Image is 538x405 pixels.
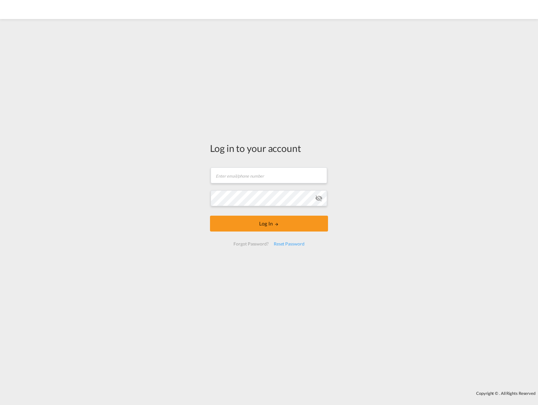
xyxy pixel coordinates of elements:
button: LOGIN [210,216,328,232]
div: Forgot Password? [231,238,271,250]
div: Reset Password [271,238,307,250]
div: Log in to your account [210,141,328,155]
md-icon: icon-eye-off [315,194,323,202]
input: Enter email/phone number [211,167,327,183]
